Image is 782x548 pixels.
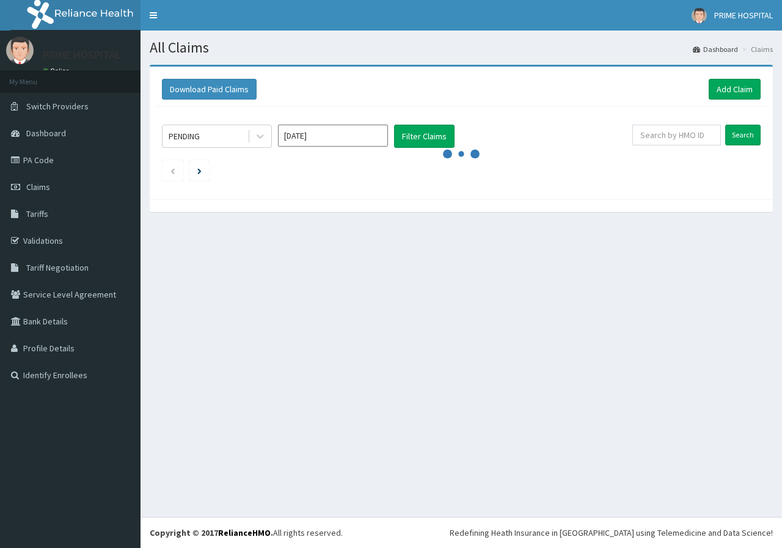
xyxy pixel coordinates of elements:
a: Previous page [170,165,175,176]
span: Tariffs [26,208,48,219]
footer: All rights reserved. [141,517,782,548]
a: Add Claim [709,79,761,100]
span: Dashboard [26,128,66,139]
img: User Image [692,8,707,23]
img: User Image [6,37,34,64]
strong: Copyright © 2017 . [150,527,273,538]
span: Tariff Negotiation [26,262,89,273]
button: Download Paid Claims [162,79,257,100]
button: Filter Claims [394,125,455,148]
input: Search by HMO ID [632,125,721,145]
div: Redefining Heath Insurance in [GEOGRAPHIC_DATA] using Telemedicine and Data Science! [450,527,773,539]
span: Claims [26,181,50,192]
a: Online [43,67,72,75]
li: Claims [739,44,773,54]
svg: audio-loading [443,136,480,172]
input: Search [725,125,761,145]
span: PRIME HOSPITAL [714,10,773,21]
a: Next page [197,165,202,176]
p: PRIME HOSPITAL [43,49,121,60]
div: PENDING [169,130,200,142]
span: Switch Providers [26,101,89,112]
a: RelianceHMO [218,527,271,538]
a: Dashboard [693,44,738,54]
h1: All Claims [150,40,773,56]
input: Select Month and Year [278,125,388,147]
